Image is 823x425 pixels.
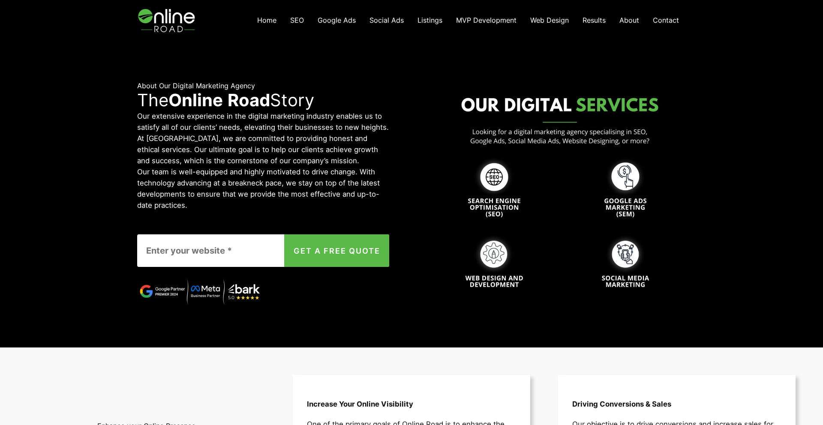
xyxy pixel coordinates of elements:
span: Social Ads [369,16,404,24]
a: Social Ads [363,12,411,29]
a: Contact [646,12,686,29]
span: About [619,16,639,24]
span: Listings [418,16,442,24]
p: The Story [137,90,389,111]
span: Web Design [530,16,569,24]
a: MVP Development [449,12,523,29]
strong: Online [168,90,223,111]
a: Listings [411,12,449,29]
span: MVP Development [456,16,517,24]
a: SEO [283,12,311,29]
p: Our extensive experience in the digital marketing industry enables us to satisfy all of our clien... [137,111,389,166]
span: Home [257,16,276,24]
span: Contact [653,16,679,24]
strong: Increase Your Online Visibility [307,400,413,408]
button: GET A FREE QUOTE [284,234,389,267]
a: About [613,12,646,29]
strong: Road [228,90,270,111]
span: SEO [290,16,304,24]
a: Web Design [523,12,576,29]
a: Google Ads [311,12,363,29]
strong: Driving Conversions & Sales [572,400,671,408]
input: Enter your website * [137,234,302,267]
p: Our team is well-equipped and highly motivated to drive change. With technology advancing at a br... [137,166,389,211]
h6: About Our Digital Marketing Agency [137,82,389,90]
span: Google Ads [318,16,356,24]
span: Results [583,16,606,24]
form: Contact form [137,234,389,267]
a: Results [576,12,613,29]
nav: Navigation [250,12,686,29]
a: Home [250,12,283,29]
